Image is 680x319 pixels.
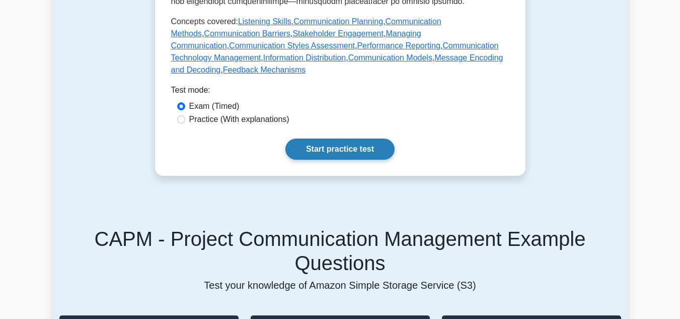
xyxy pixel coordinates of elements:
[59,279,621,291] p: Test your knowledge of Amazon Simple Storage Service (S3)
[189,100,240,112] label: Exam (Timed)
[59,227,621,275] h5: CAPM - Project Communication Management Example Questions
[263,53,346,62] a: Information Distribution
[348,53,432,62] a: Communication Models
[204,29,290,38] a: Communication Barriers
[238,17,291,26] a: Listening Skills
[357,41,440,50] a: Performance Reporting
[229,41,355,50] a: Communication Styles Assessment
[285,139,395,160] a: Start practice test
[171,84,509,100] div: Test mode:
[293,17,383,26] a: Communication Planning
[223,66,306,74] a: Feedback Mechanisms
[171,16,509,76] p: Concepts covered: , , , , , , , , , , , ,
[189,113,289,125] label: Practice (With explanations)
[292,29,384,38] a: Stakeholder Engagement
